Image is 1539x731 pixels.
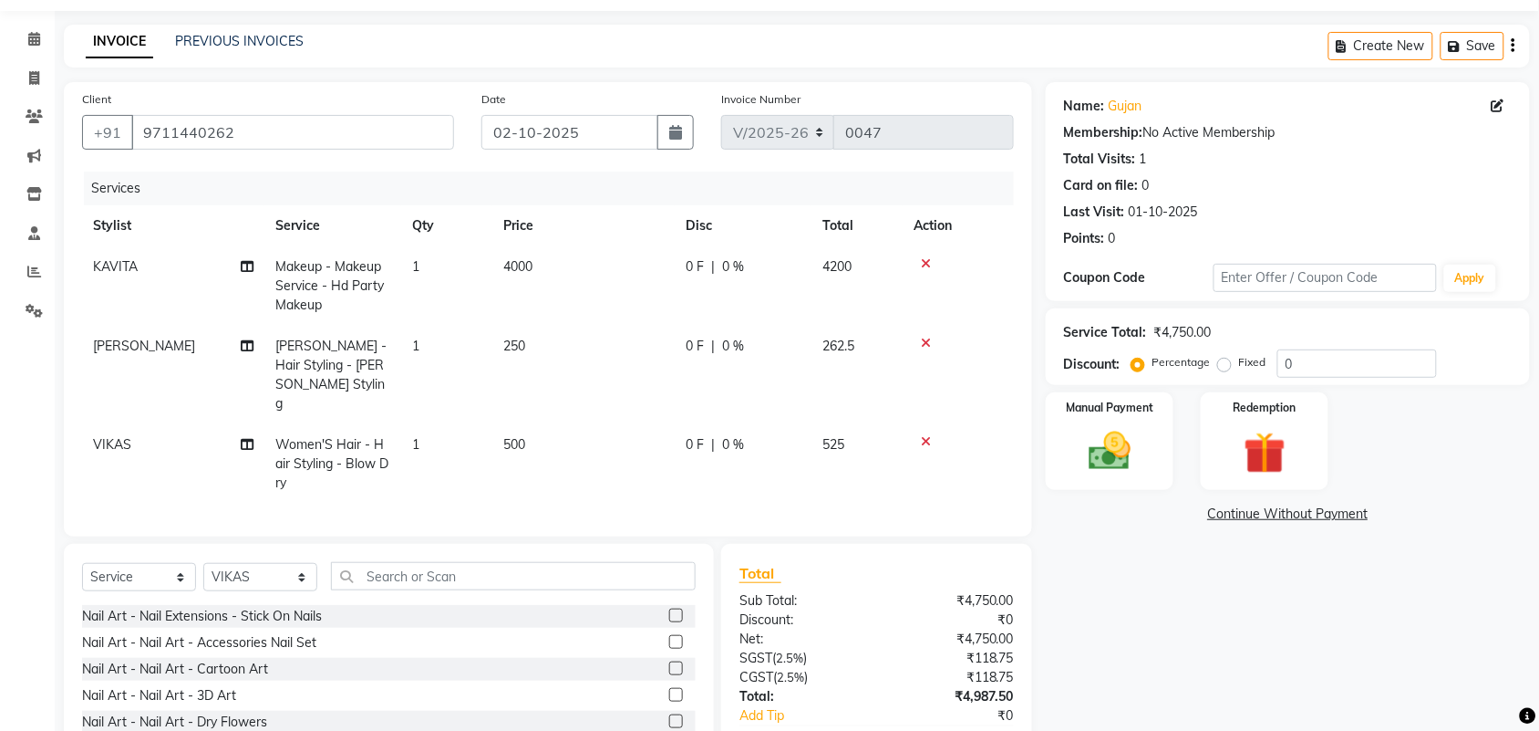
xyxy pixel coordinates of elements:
span: CGST [739,669,773,685]
span: 2.5% [776,651,803,665]
th: Service [264,205,401,246]
div: ₹0 [902,706,1028,726]
div: 0 [1109,229,1116,248]
span: Women'S Hair - Hair Styling - Blow Dry [275,436,388,491]
div: Coupon Code [1064,268,1214,287]
span: [PERSON_NAME] - Hair Styling - [PERSON_NAME] Styling [275,338,387,412]
div: ( ) [726,668,877,687]
span: 1 [412,338,419,354]
span: 0 F [686,435,704,454]
div: ₹4,750.00 [876,591,1028,611]
label: Fixed [1239,354,1266,371]
div: ₹4,750.00 [876,630,1028,649]
span: | [711,435,715,454]
label: Manual Payment [1066,400,1153,416]
span: 0 F [686,337,704,356]
label: Percentage [1152,354,1211,371]
span: 1 [412,436,419,453]
div: Total Visits: [1064,150,1136,169]
span: 525 [822,436,844,453]
div: 0 [1142,176,1150,195]
div: ₹4,987.50 [876,687,1028,706]
span: SGST [739,650,772,666]
img: _cash.svg [1076,427,1144,475]
span: Makeup - Makeup Service - Hd Party Makeup [275,258,384,313]
div: Sub Total: [726,591,877,611]
label: Invoice Number [721,91,800,108]
div: Nail Art - Nail Art - Accessories Nail Set [82,633,316,653]
label: Client [82,91,111,108]
div: Nail Art - Nail Extensions - Stick On Nails [82,607,322,626]
div: ₹0 [876,611,1028,630]
label: Redemption [1234,400,1296,416]
th: Action [903,205,1014,246]
span: [PERSON_NAME] [93,338,195,354]
th: Stylist [82,205,264,246]
div: Discount: [726,611,877,630]
div: Net: [726,630,877,649]
th: Total [811,205,903,246]
label: Date [481,91,506,108]
img: _gift.svg [1231,427,1299,479]
span: VIKAS [93,436,131,453]
div: Membership: [1064,123,1143,142]
div: Nail Art - Nail Art - Cartoon Art [82,660,268,679]
div: Points: [1064,229,1105,248]
div: 1 [1140,150,1147,169]
span: KAVITA [93,258,138,275]
div: Last Visit: [1064,203,1125,222]
span: 1 [412,258,419,275]
div: 01-10-2025 [1129,203,1198,222]
div: No Active Membership [1064,123,1512,142]
a: Gujan [1109,97,1142,116]
span: | [711,257,715,277]
button: +91 [82,115,133,150]
span: 0 % [722,257,744,277]
div: ( ) [726,649,877,668]
span: | [711,337,715,356]
div: Service Total: [1064,323,1147,342]
input: Search or Scan [331,562,696,590]
div: Name: [1064,97,1105,116]
span: 0 % [722,435,744,454]
th: Price [492,205,675,246]
div: Nail Art - Nail Art - 3D Art [82,686,236,705]
span: 250 [503,338,525,354]
div: Discount: [1064,355,1121,374]
a: PREVIOUS INVOICES [175,33,304,49]
button: Apply [1444,265,1496,292]
div: ₹118.75 [876,649,1028,668]
span: 4200 [822,258,852,275]
div: ₹4,750.00 [1154,323,1212,342]
span: 0 F [686,257,704,277]
div: ₹118.75 [876,668,1028,687]
span: 2.5% [777,670,804,684]
span: Total [739,564,781,583]
div: Card on file: [1064,176,1139,195]
input: Search by Name/Mobile/Email/Code [131,115,454,150]
a: Add Tip [726,706,902,726]
a: INVOICE [86,26,153,58]
span: 4000 [503,258,532,275]
a: Continue Without Payment [1049,505,1526,524]
div: Services [84,172,1028,205]
th: Qty [401,205,492,246]
span: 500 [503,436,525,453]
th: Disc [675,205,811,246]
div: Total: [726,687,877,706]
span: 0 % [722,337,744,356]
input: Enter Offer / Coupon Code [1214,264,1437,292]
span: 262.5 [822,338,854,354]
